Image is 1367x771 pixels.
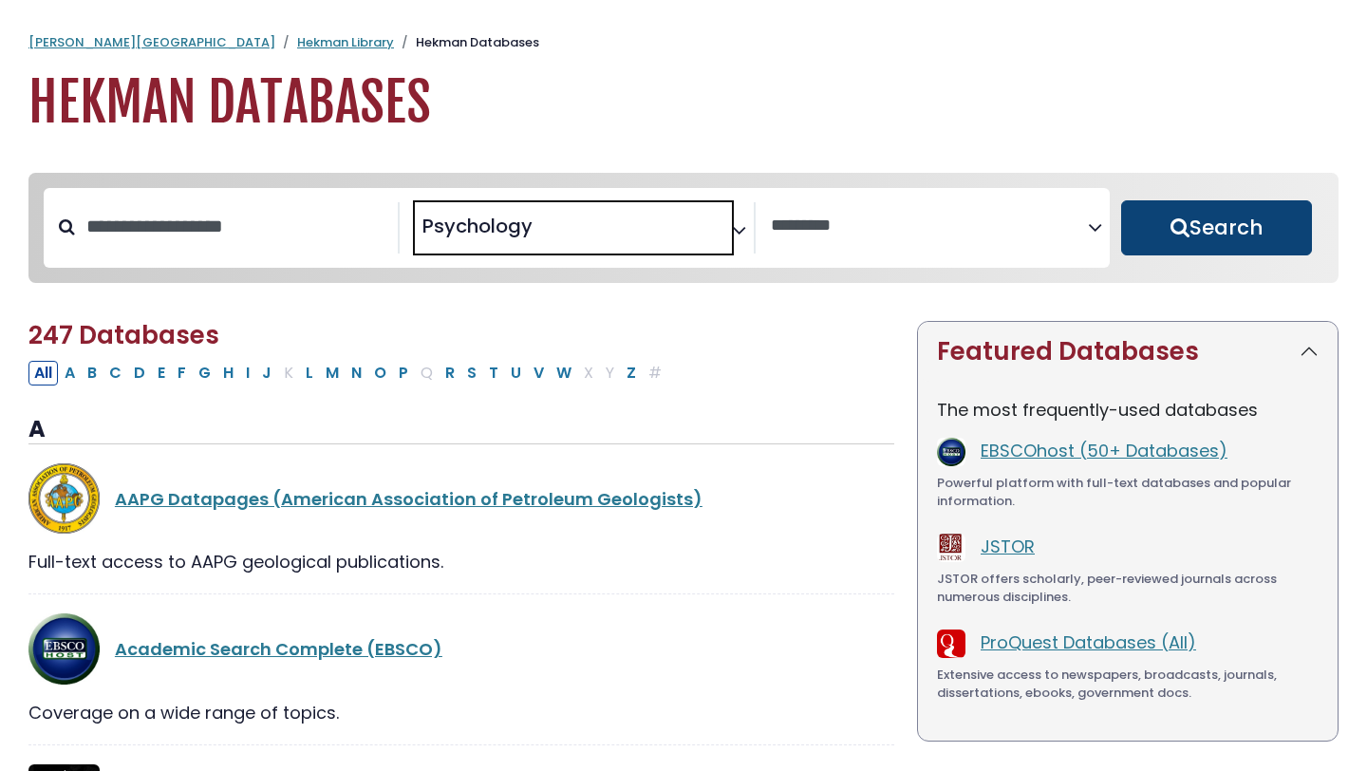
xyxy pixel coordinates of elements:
button: Filter Results C [103,361,127,385]
span: 247 Databases [28,318,219,352]
input: Search database by title or keyword [75,211,398,242]
button: Filter Results M [320,361,345,385]
li: Hekman Databases [394,33,539,52]
button: Filter Results D [128,361,151,385]
a: EBSCOhost (50+ Databases) [981,439,1227,462]
a: Hekman Library [297,33,394,51]
div: Powerful platform with full-text databases and popular information. [937,474,1319,511]
span: Psychology [422,212,533,240]
a: JSTOR [981,535,1035,558]
li: Psychology [415,212,533,240]
button: Filter Results E [152,361,171,385]
textarea: Search [536,222,550,242]
a: [PERSON_NAME][GEOGRAPHIC_DATA] [28,33,275,51]
button: Filter Results Z [621,361,642,385]
div: Coverage on a wide range of topics. [28,700,894,725]
button: Filter Results P [393,361,414,385]
button: Filter Results V [528,361,550,385]
button: Featured Databases [918,322,1338,382]
nav: breadcrumb [28,33,1339,52]
button: Filter Results A [59,361,81,385]
nav: Search filters [28,173,1339,283]
button: Filter Results B [82,361,103,385]
a: Academic Search Complete (EBSCO) [115,637,442,661]
button: Filter Results W [551,361,577,385]
button: Filter Results J [256,361,277,385]
button: Filter Results S [461,361,482,385]
button: Filter Results L [300,361,319,385]
button: Filter Results O [368,361,392,385]
h1: Hekman Databases [28,71,1339,135]
button: Filter Results N [346,361,367,385]
button: Filter Results R [440,361,460,385]
div: Alpha-list to filter by first letter of database name [28,360,669,384]
p: The most frequently-used databases [937,397,1319,423]
button: Filter Results I [240,361,255,385]
button: All [28,361,58,385]
button: Filter Results T [483,361,504,385]
textarea: Search [771,216,1088,236]
a: AAPG Datapages (American Association of Petroleum Geologists) [115,487,702,511]
button: Filter Results F [172,361,192,385]
button: Filter Results U [505,361,527,385]
a: ProQuest Databases (All) [981,630,1196,654]
button: Filter Results H [217,361,239,385]
div: Full-text access to AAPG geological publications. [28,549,894,574]
button: Filter Results G [193,361,216,385]
div: Extensive access to newspapers, broadcasts, journals, dissertations, ebooks, government docs. [937,666,1319,703]
button: Submit for Search Results [1121,200,1312,255]
h3: A [28,416,894,444]
div: JSTOR offers scholarly, peer-reviewed journals across numerous disciplines. [937,570,1319,607]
